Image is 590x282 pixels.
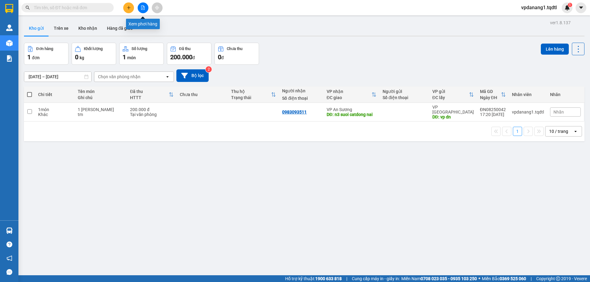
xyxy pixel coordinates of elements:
[383,95,426,100] div: Số điện thoại
[130,89,169,94] div: Đã thu
[6,25,13,31] img: warehouse-icon
[218,53,221,61] span: 0
[327,112,377,117] div: DĐ: n3 suoi catdong nai
[569,3,571,7] span: 1
[138,2,148,13] button: file-add
[6,269,12,275] span: message
[482,275,526,282] span: Miền Bắc
[480,89,501,94] div: Mã GD
[170,53,192,61] span: 200.000
[513,127,522,136] button: 1
[6,40,13,46] img: warehouse-icon
[432,95,469,100] div: ĐC lấy
[130,107,174,112] div: 200.000 đ
[24,43,69,65] button: Đơn hàng1đơn
[78,112,124,117] div: tm
[556,276,560,281] span: copyright
[26,6,30,10] span: search
[512,110,544,114] div: vpdanang1.tqdtl
[192,55,195,60] span: đ
[516,4,562,11] span: vpdanang1.tqdtl
[282,88,320,93] div: Người nhận
[231,95,271,100] div: Trạng thái
[127,55,136,60] span: món
[227,47,242,51] div: Chưa thu
[480,112,506,117] div: 17:20 [DATE]
[78,107,124,112] div: 1 bao tai
[6,227,13,234] img: warehouse-icon
[346,275,347,282] span: |
[478,277,480,280] span: ⚪️
[282,96,320,101] div: Số điện thoại
[576,2,586,13] button: caret-down
[512,92,544,97] div: Nhân viên
[84,47,103,51] div: Khối lượng
[180,92,225,97] div: Chưa thu
[578,5,584,10] span: caret-down
[429,87,477,103] th: Toggle SortBy
[155,6,159,10] span: aim
[24,72,91,82] input: Select a date range.
[176,69,209,82] button: Bộ lọc
[75,53,78,61] span: 0
[541,44,569,55] button: Lên hàng
[49,21,73,36] button: Trên xe
[383,89,426,94] div: Người gửi
[27,53,31,61] span: 1
[80,55,84,60] span: kg
[38,112,71,117] div: Khác
[6,55,13,62] img: solution-icon
[500,276,526,281] strong: 0369 525 060
[228,87,279,103] th: Toggle SortBy
[282,110,307,114] div: 0983093511
[6,255,12,261] span: notification
[553,110,564,114] span: Nhãn
[480,107,506,112] div: ĐN08250042
[98,74,140,80] div: Chọn văn phòng nhận
[568,3,572,7] sup: 1
[6,241,12,247] span: question-circle
[130,112,174,117] div: Tại văn phòng
[126,19,160,29] div: Xem phơi hàng
[231,89,271,94] div: Thu hộ
[315,276,342,281] strong: 1900 633 818
[34,4,106,11] input: Tìm tên, số ĐT hoặc mã đơn
[221,55,224,60] span: đ
[214,43,259,65] button: Chưa thu0đ
[573,129,578,134] svg: open
[119,43,164,65] button: Số lượng1món
[206,66,212,72] sup: 2
[38,92,71,97] div: Chi tiết
[38,107,71,112] div: 1 món
[179,47,191,51] div: Đã thu
[327,95,372,100] div: ĐC giao
[550,19,571,26] div: ver 1.8.137
[477,87,509,103] th: Toggle SortBy
[78,95,124,100] div: Ghi chú
[132,47,147,51] div: Số lượng
[78,89,124,94] div: Tên món
[141,6,145,10] span: file-add
[549,128,568,134] div: 10 / trang
[432,89,469,94] div: VP gửi
[130,95,169,100] div: HTTT
[550,92,581,97] div: Nhãn
[123,2,134,13] button: plus
[167,43,211,65] button: Đã thu200.000đ
[327,107,377,112] div: VP An Sương
[285,275,342,282] span: Hỗ trợ kỹ thuật:
[123,53,126,61] span: 1
[324,87,380,103] th: Toggle SortBy
[127,6,131,10] span: plus
[327,89,372,94] div: VP nhận
[24,21,49,36] button: Kho gửi
[152,2,163,13] button: aim
[73,21,102,36] button: Kho nhận
[480,95,501,100] div: Ngày ĐH
[421,276,477,281] strong: 0708 023 035 - 0935 103 250
[432,105,474,114] div: VP [GEOGRAPHIC_DATA]
[32,55,40,60] span: đơn
[102,21,138,36] button: Hàng đã giao
[432,114,474,119] div: DĐ: vp dn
